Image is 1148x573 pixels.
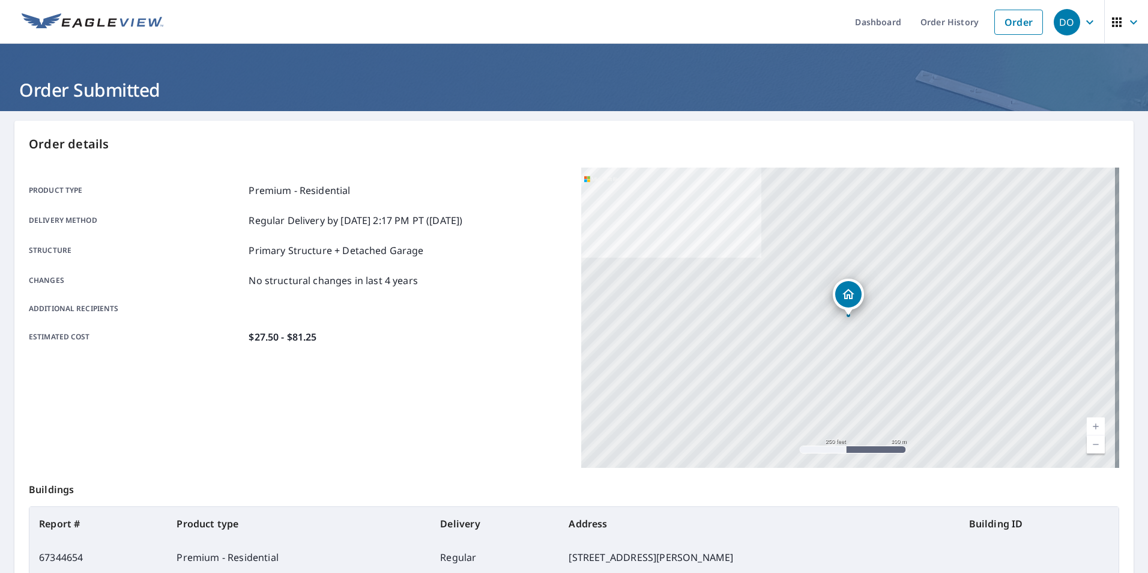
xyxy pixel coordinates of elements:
a: Current Level 17, Zoom Out [1087,435,1105,453]
p: Primary Structure + Detached Garage [249,243,423,258]
th: Delivery [431,507,559,541]
div: Dropped pin, building 1, Residential property, 6105 Bowin Dr Fort Worth, TX 76132 [833,279,864,316]
th: Product type [167,507,431,541]
p: Changes [29,273,244,288]
img: EV Logo [22,13,163,31]
a: Current Level 17, Zoom In [1087,417,1105,435]
p: Premium - Residential [249,183,350,198]
p: No structural changes in last 4 years [249,273,418,288]
p: Buildings [29,468,1119,506]
p: Order details [29,135,1119,153]
th: Report # [29,507,167,541]
div: DO [1054,9,1080,35]
th: Address [559,507,959,541]
p: Structure [29,243,244,258]
a: Order [994,10,1043,35]
p: Regular Delivery by [DATE] 2:17 PM PT ([DATE]) [249,213,462,228]
p: Delivery method [29,213,244,228]
p: Estimated cost [29,330,244,344]
th: Building ID [959,507,1119,541]
p: $27.50 - $81.25 [249,330,316,344]
p: Product type [29,183,244,198]
p: Additional recipients [29,303,244,314]
h1: Order Submitted [14,77,1134,102]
